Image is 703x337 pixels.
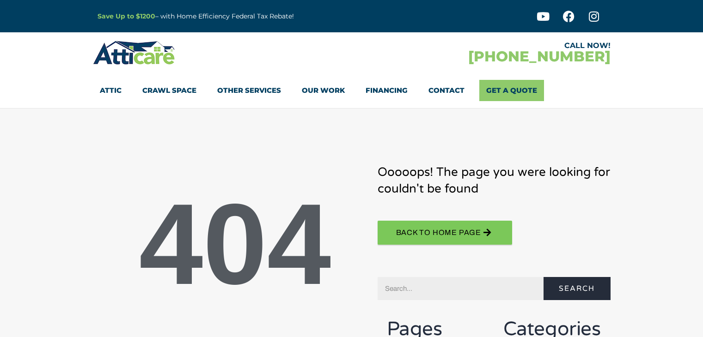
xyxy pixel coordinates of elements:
[98,11,397,22] p: – with Home Efficiency Federal Tax Rebate!
[142,80,196,101] a: Crawl Space
[544,277,611,300] button: Search
[302,80,345,101] a: Our Work
[378,221,512,245] a: BACK TO hOME PAGE
[98,12,155,20] a: Save Up to $1200
[100,80,122,101] a: Attic
[217,80,281,101] a: Other Services
[378,164,611,198] h3: Ooooops! The page you were looking for couldn't be found
[479,80,544,101] a: Get A Quote
[396,225,482,240] span: BACK TO hOME PAGE
[352,42,611,49] div: CALL NOW!
[100,80,604,101] nav: Menu
[366,80,408,101] a: Financing
[428,80,465,101] a: Contact
[93,187,378,302] p: 404
[378,277,544,300] input: Search...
